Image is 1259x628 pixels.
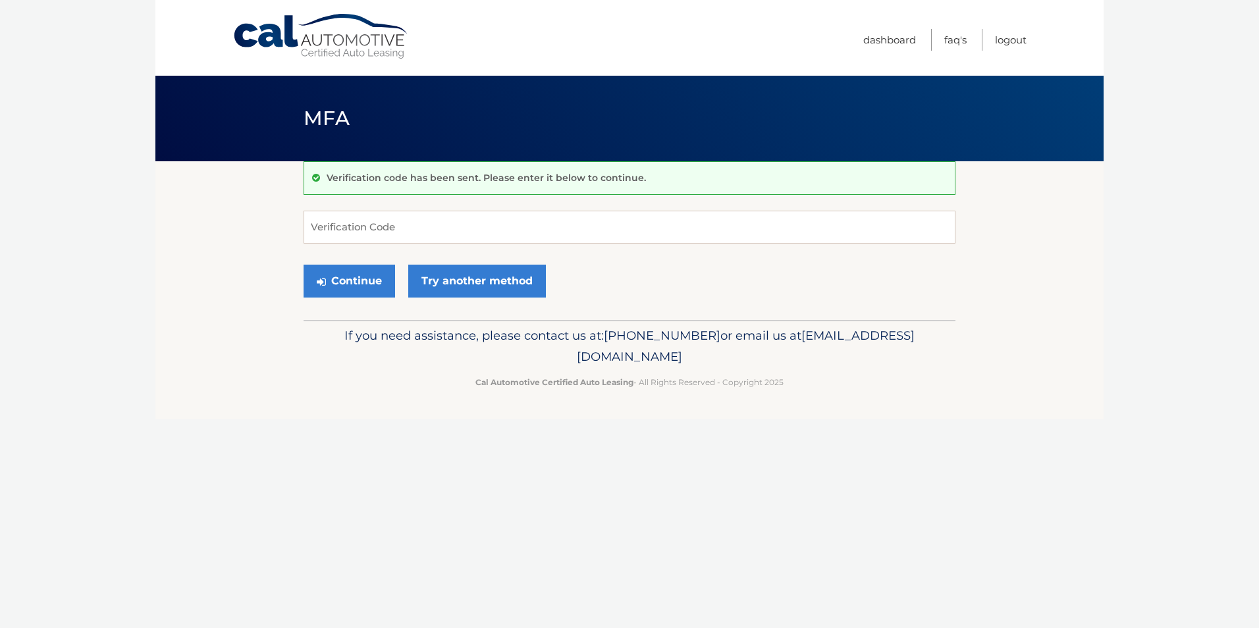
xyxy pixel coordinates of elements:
p: If you need assistance, please contact us at: or email us at [312,325,947,367]
span: [PHONE_NUMBER] [604,328,720,343]
a: FAQ's [944,29,967,51]
span: MFA [304,106,350,130]
input: Verification Code [304,211,955,244]
a: Logout [995,29,1027,51]
span: [EMAIL_ADDRESS][DOMAIN_NAME] [577,328,915,364]
strong: Cal Automotive Certified Auto Leasing [475,377,633,387]
p: - All Rights Reserved - Copyright 2025 [312,375,947,389]
p: Verification code has been sent. Please enter it below to continue. [327,172,646,184]
a: Dashboard [863,29,916,51]
a: Try another method [408,265,546,298]
a: Cal Automotive [232,13,410,60]
button: Continue [304,265,395,298]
